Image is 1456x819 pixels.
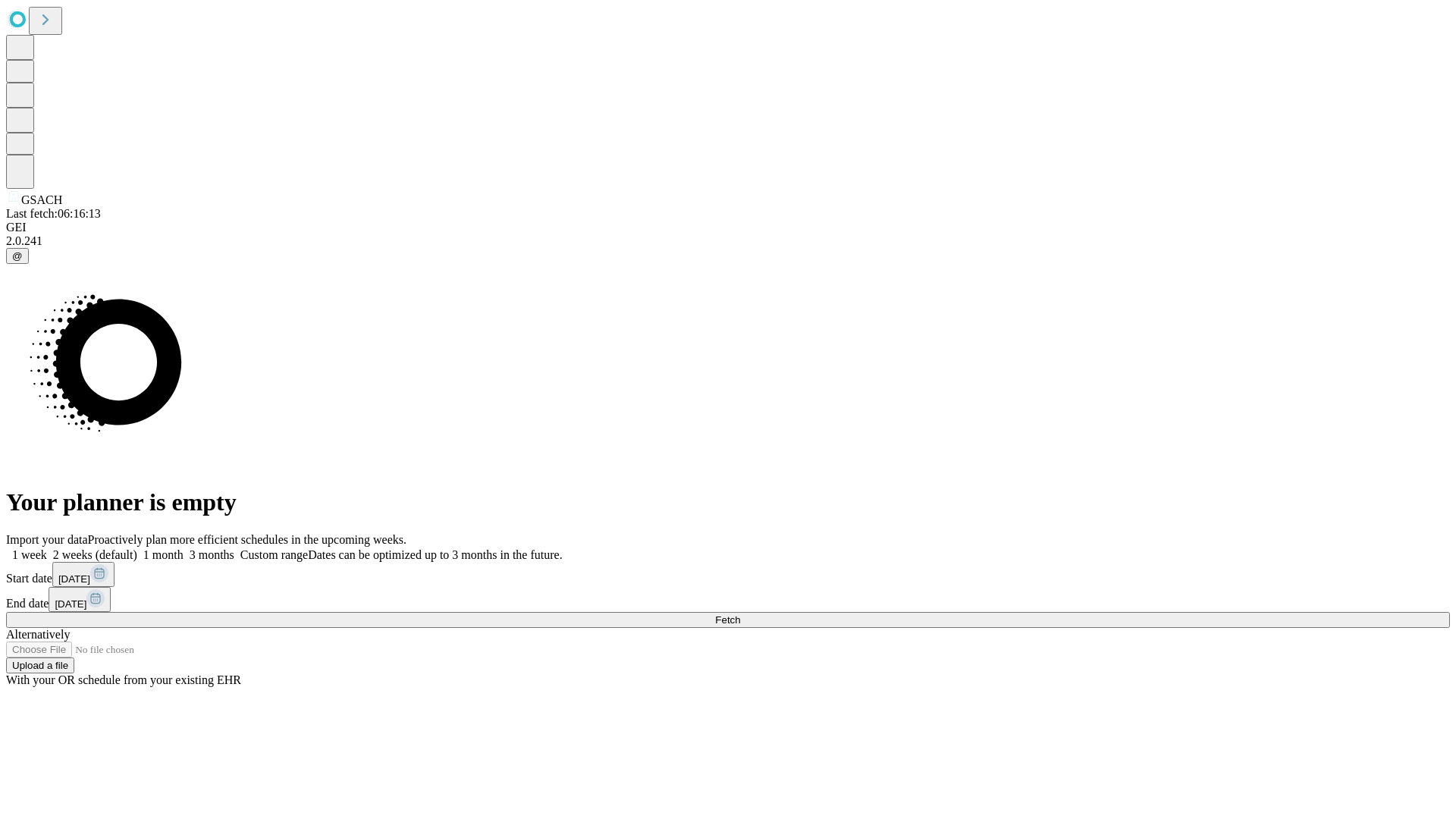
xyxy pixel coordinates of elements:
[88,533,406,546] span: Proactively plan more efficient schedules in the upcoming weeks.
[12,548,47,561] span: 1 week
[6,657,74,673] button: Upload a file
[52,562,115,587] button: [DATE]
[240,548,308,561] span: Custom range
[55,598,86,610] span: [DATE]
[6,562,1450,587] div: Start date
[308,548,562,561] span: Dates can be optimized up to 3 months in the future.
[6,248,29,264] button: @
[58,573,90,585] span: [DATE]
[49,587,111,612] button: [DATE]
[21,193,62,206] span: GSACH
[6,673,241,686] span: With your OR schedule from your existing EHR
[6,612,1450,628] button: Fetch
[6,628,70,641] span: Alternatively
[6,488,1450,516] h1: Your planner is empty
[6,533,88,546] span: Import your data
[715,614,740,626] span: Fetch
[53,548,137,561] span: 2 weeks (default)
[6,207,101,220] span: Last fetch: 06:16:13
[6,234,1450,248] div: 2.0.241
[6,221,1450,234] div: GEI
[190,548,234,561] span: 3 months
[12,250,23,262] span: @
[143,548,184,561] span: 1 month
[6,587,1450,612] div: End date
